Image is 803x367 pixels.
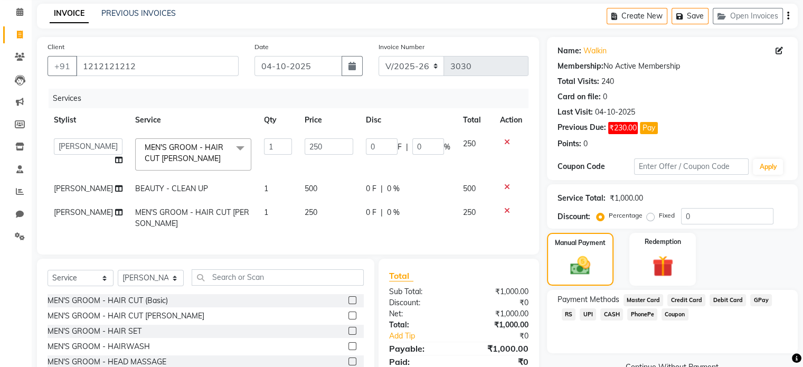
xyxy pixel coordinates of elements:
div: ₹1,000.00 [459,308,536,319]
span: UPI [580,308,596,321]
button: Pay [640,122,658,134]
button: Apply [753,159,783,175]
th: Action [494,108,528,132]
div: Membership: [558,61,603,72]
div: MEN'S GROOM - HAIR SET [48,326,141,337]
span: Debit Card [710,294,746,306]
div: Discount: [381,297,459,308]
span: 0 F [366,207,376,218]
div: Sub Total: [381,286,459,297]
div: MEN'S GROOM - HAIR CUT [PERSON_NAME] [48,310,204,322]
div: Previous Due: [558,122,606,134]
span: RS [562,308,576,321]
a: INVOICE [50,4,89,23]
div: ₹1,000.00 [610,193,643,204]
div: Points: [558,138,581,149]
div: 0 [583,138,588,149]
span: 500 [463,184,476,193]
span: PhonePe [627,308,657,321]
button: Create New [607,8,667,24]
div: Net: [381,308,459,319]
div: Card on file: [558,91,601,102]
label: Fixed [659,211,675,220]
div: Total: [381,319,459,331]
a: PREVIOUS INVOICES [101,8,176,18]
span: BEAUTY - CLEAN UP [135,184,208,193]
div: No Active Membership [558,61,787,72]
span: 250 [463,139,476,148]
span: Master Card [623,294,664,306]
div: Last Visit: [558,107,593,118]
th: Price [298,108,360,132]
th: Qty [258,108,299,132]
button: +91 [48,56,77,76]
a: x [221,154,225,163]
th: Total [457,108,494,132]
span: 0 F [366,183,376,194]
div: Payable: [381,342,459,355]
div: 240 [601,76,614,87]
div: MEN'S GROOM - HAIR CUT (Basic) [48,295,168,306]
label: Percentage [609,211,643,220]
div: ₹0 [459,297,536,308]
div: Discount: [558,211,590,222]
span: MEN'S GROOM - HAIR CUT [PERSON_NAME] [135,208,249,228]
a: Walkin [583,45,607,57]
span: 0 % [387,207,400,218]
span: GPay [750,294,772,306]
span: | [406,142,408,153]
button: Open Invoices [713,8,783,24]
span: MEN'S GROOM - HAIR CUT [PERSON_NAME] [145,143,223,163]
span: [PERSON_NAME] [54,208,113,217]
label: Client [48,42,64,52]
span: Coupon [662,308,688,321]
label: Date [254,42,269,52]
img: _gift.svg [646,253,680,279]
img: _cash.svg [564,254,597,277]
span: 500 [305,184,317,193]
label: Manual Payment [555,238,606,248]
th: Stylist [48,108,129,132]
div: ₹0 [471,331,536,342]
a: Add Tip [381,331,471,342]
div: ₹1,000.00 [459,319,536,331]
span: 0 % [387,183,400,194]
input: Search or Scan [192,269,364,286]
span: % [444,142,450,153]
span: CASH [600,308,623,321]
div: Service Total: [558,193,606,204]
th: Disc [360,108,457,132]
span: 250 [463,208,476,217]
span: F [398,142,402,153]
label: Redemption [645,237,681,247]
span: 1 [264,184,268,193]
span: | [381,207,383,218]
div: ₹1,000.00 [459,286,536,297]
span: Payment Methods [558,294,619,305]
button: Save [672,8,708,24]
div: 04-10-2025 [595,107,635,118]
div: MEN'S GROOM - HAIRWASH [48,341,150,352]
th: Service [129,108,258,132]
span: Total [389,270,413,281]
input: Enter Offer / Coupon Code [634,158,749,175]
span: | [381,183,383,194]
span: 250 [305,208,317,217]
span: 1 [264,208,268,217]
input: Search by Name/Mobile/Email/Code [76,56,239,76]
div: Name: [558,45,581,57]
span: [PERSON_NAME] [54,184,113,193]
span: Credit Card [667,294,705,306]
div: Coupon Code [558,161,634,172]
div: Services [49,89,536,108]
div: 0 [603,91,607,102]
div: ₹1,000.00 [459,342,536,355]
label: Invoice Number [379,42,424,52]
span: ₹230.00 [608,122,638,134]
div: Total Visits: [558,76,599,87]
